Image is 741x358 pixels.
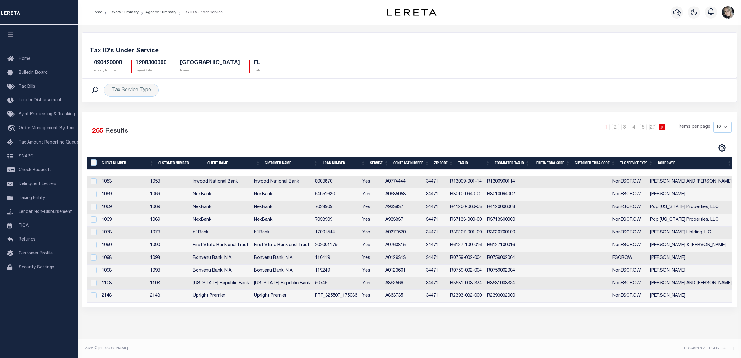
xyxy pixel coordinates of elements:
td: 1069 [99,201,148,214]
span: TIQA [19,223,29,228]
td: R1300900114 [485,176,524,188]
td: 50746 [313,277,360,290]
th: Borrower: activate to sort column ascending [655,157,734,170]
td: 34471 [424,214,448,227]
td: NexBank [190,214,251,227]
td: 1078 [148,227,190,239]
td: 34471 [424,227,448,239]
td: NexBank [251,188,313,201]
td: [PERSON_NAME] AND [PERSON_NAME] [648,176,734,188]
td: 1090 [99,239,148,252]
td: A0123601 [383,265,424,277]
td: Yes [360,277,383,290]
div: Tax Service Type [104,84,159,97]
span: Customer Profile [19,251,53,256]
td: R3713300000 [485,214,524,227]
span: Refunds [19,237,36,242]
td: Yes [360,188,383,201]
td: R4120006003 [485,201,524,214]
td: R2393032000 [485,290,524,303]
td: b1Bank [190,227,251,239]
li: Tax ID’s Under Service [176,10,223,15]
td: 1098 [148,252,190,265]
td: NonESCROW [610,214,648,227]
td: NonESCROW [610,290,648,303]
td: R6127-100-016 [448,239,485,252]
td: NonESCROW [610,239,648,252]
th: Tax ID: activate to sort column ascending [456,157,492,170]
td: 1069 [99,214,148,227]
td: Yes [360,239,383,252]
span: Security Settings [19,265,54,270]
td: R3531-003-324 [448,277,485,290]
td: Pop [US_STATE] Properties, LLC [648,201,734,214]
p: State [254,69,260,73]
td: 7038909 [313,214,360,227]
a: Home [92,11,102,14]
td: 1069 [148,188,190,201]
a: 1 [603,124,610,130]
td: 34471 [424,265,448,277]
span: Check Requests [19,168,52,172]
td: R13009-001-14 [448,176,485,188]
td: 34471 [424,252,448,265]
th: LERETA TBRA Code: activate to sort column ascending [532,157,572,170]
td: Yes [360,176,383,188]
td: Bonvenu Bank, N.A. [190,265,251,277]
h5: 090420000 [94,60,122,67]
span: Home [19,57,30,61]
span: Items per page [679,124,710,130]
td: NexBank [251,214,313,227]
td: Yes [360,201,383,214]
label: Results [105,126,128,136]
th: Client Name: activate to sort column ascending [205,157,263,170]
td: R3531003324 [485,277,524,290]
td: Yes [360,265,383,277]
td: Yes [360,227,383,239]
td: 119249 [313,265,360,277]
td: NexBank [190,188,251,201]
td: Yes [360,252,383,265]
a: Agency Summary [145,11,176,14]
td: R0759002004 [485,252,524,265]
td: 34471 [424,277,448,290]
div: 2025 © [PERSON_NAME]. [80,346,410,351]
td: Pop [US_STATE] Properties, LLC [648,214,734,227]
td: [PERSON_NAME] AND [PERSON_NAME] [648,277,734,290]
td: Bonvenu Bank, N.A. [251,265,313,277]
td: b1Bank [251,227,313,239]
a: 2 [612,124,619,130]
td: 64051620 [313,188,360,201]
td: R3920700100 [485,227,524,239]
td: 34471 [424,290,448,303]
td: [US_STATE] Republic Bank [190,277,251,290]
span: Tax Bills [19,85,35,89]
td: R41200-060-03 [448,201,485,214]
td: 1078 [99,227,148,239]
td: A933837 [383,214,424,227]
td: R37133-000-00 [448,214,485,227]
div: Tax Admin v.[TECHNICAL_ID] [414,346,734,351]
th: Customer Number [156,157,205,170]
th: Client Number: activate to sort column ascending [99,157,156,170]
td: A0774444 [383,176,424,188]
td: Bonvenu Bank, N.A. [251,252,313,265]
th: Customer Name: activate to sort column ascending [262,157,320,170]
td: R2393-032-000 [448,290,485,303]
td: 1053 [148,176,190,188]
a: 3 [621,124,628,130]
img: logo-dark.svg [387,9,436,16]
h5: Tax ID’s Under Service [90,47,729,55]
td: FTF_325507_175086 [313,290,360,303]
th: Tax Service Type: activate to sort column ascending [618,157,655,170]
td: NonESCROW [610,188,648,201]
td: Inwood National Bank [251,176,313,188]
td: R0759-002-004 [448,252,485,265]
p: Agency Number [94,69,122,73]
td: 1053 [99,176,148,188]
td: R8010094002 [485,188,524,201]
td: 1069 [99,188,148,201]
td: 17001544 [313,227,360,239]
td: A0685058 [383,188,424,201]
td: [PERSON_NAME] Holding, L.C. [648,227,734,239]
